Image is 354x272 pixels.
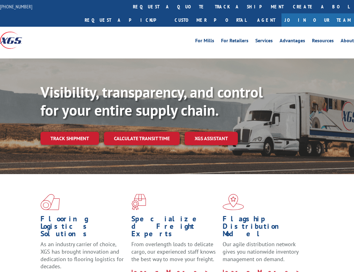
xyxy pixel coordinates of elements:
img: xgs-icon-flagship-distribution-model-red [223,194,244,210]
a: Request a pickup [80,13,170,27]
img: xgs-icon-total-supply-chain-intelligence-red [40,194,60,210]
h1: Flooring Logistics Solutions [40,215,127,241]
p: From overlength loads to delicate cargo, our experienced staff knows the best way to move your fr... [131,241,218,268]
a: For Retailers [221,38,248,45]
a: About [341,38,354,45]
span: Our agile distribution network gives you nationwide inventory management on demand. [223,241,298,263]
h1: Specialized Freight Experts [131,215,218,241]
span: As an industry carrier of choice, XGS has brought innovation and dedication to flooring logistics... [40,241,124,270]
a: XGS ASSISTANT [185,132,238,145]
a: Agent [251,13,281,27]
a: Join Our Team [281,13,354,27]
a: Advantages [280,38,305,45]
h1: Flagship Distribution Model [223,215,309,241]
img: xgs-icon-focused-on-flooring-red [131,194,146,210]
a: Calculate transit time [104,132,180,145]
a: Services [255,38,273,45]
a: Resources [312,38,334,45]
a: Track shipment [40,132,99,145]
b: Visibility, transparency, and control for your entire supply chain. [40,82,263,120]
a: Customer Portal [170,13,251,27]
a: For Mills [195,38,214,45]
